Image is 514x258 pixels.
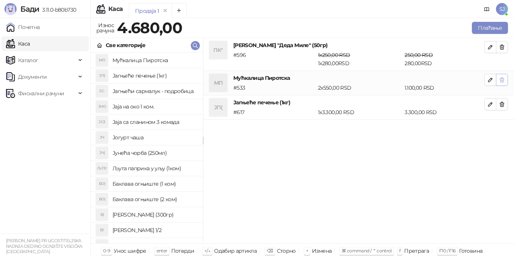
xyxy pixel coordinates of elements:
[96,131,108,144] div: ЈЧ
[233,41,484,49] h4: [PERSON_NAME] "Деда Миле" (50гр)
[96,240,108,252] div: ВР0
[399,248,400,253] span: f
[232,108,316,116] div: # 617
[6,20,40,35] a: Почетна
[114,246,146,256] div: Унос шифре
[96,147,108,159] div: ЈЧ(
[113,116,197,128] h4: Јаја са сланином 3 комада
[209,98,227,116] div: ЈП(
[96,85,108,97] div: ЈС-
[96,70,108,82] div: ЈП(
[20,5,39,14] span: Бади
[233,74,484,82] h4: Mућкалица Пиротска
[342,248,392,253] span: ⌘ command / ⌃ control
[108,6,123,12] div: Каса
[18,53,38,68] span: Каталог
[157,248,167,253] span: enter
[18,69,47,84] span: Документи
[405,52,433,58] span: 250,00 RSD
[404,246,429,256] div: Претрага
[439,248,455,253] span: F10 / F16
[403,51,486,67] div: 280,00 RSD
[96,209,108,221] div: Б(
[96,178,108,190] div: БО(
[113,101,197,113] h4: Јаја на око 1 ком.
[18,86,64,101] span: Фискални рачуни
[316,51,403,67] div: 1 x 280,00 RSD
[172,3,187,18] button: Add tab
[135,7,159,15] div: Продаја 1
[6,36,30,51] a: Каса
[96,101,108,113] div: ЈНО
[171,246,195,256] div: Потврди
[233,98,484,107] h4: Јагњеће печење (1кг)
[95,20,116,35] div: Износ рачуна
[403,108,486,116] div: 3.300,00 RSD
[96,193,108,205] div: БО(
[113,54,197,66] h4: Mућкалица Пиротска
[113,224,197,236] h4: [PERSON_NAME] 1/2
[209,74,227,92] div: MП
[113,85,197,97] h4: Јагњећи сармалук - подробица
[96,116,108,128] div: ЈС3
[204,248,210,253] span: ↑/↓
[106,41,145,49] div: Све категорије
[113,178,197,190] h4: Баклава огњиште (1 ком)
[496,3,508,15] span: SJ
[113,70,197,82] h4: Јагњеће печење (1кг)
[5,3,17,15] img: Logo
[113,147,197,159] h4: Јунећа чорба (250мл)
[113,240,197,252] h4: Вино розе 0,75
[403,84,486,92] div: 1.100,00 RSD
[91,53,203,243] div: grid
[113,162,197,174] h4: Љута паприка у уљу (1ком)
[96,224,108,236] div: Б1
[232,84,316,92] div: # 533
[267,248,273,253] span: ⌫
[318,52,350,58] span: 1 x 250,00 RSD
[316,84,403,92] div: 2 x 550,00 RSD
[113,131,197,144] h4: Јогурт чаша
[117,18,182,37] strong: 4.680,00
[481,3,493,15] a: Документација
[277,246,296,256] div: Сторно
[160,8,170,14] button: remove
[39,6,76,13] span: 3.11.0-b80b730
[316,108,403,116] div: 1 x 3.300,00 RSD
[312,246,332,256] div: Измена
[103,248,110,253] span: 0-9
[232,51,316,67] div: # 596
[113,193,197,205] h4: Баклава огњиште (2 ком)
[459,246,482,256] div: Готовина
[6,238,82,254] small: [PERSON_NAME] PR UGOSTITELJSKA RADNJA DEDINO OGNJIŠTE VISOČKA [GEOGRAPHIC_DATA]
[214,246,257,256] div: Одабир артикла
[96,162,108,174] div: ЉПУ
[472,22,508,34] button: Плаћање
[96,54,108,66] div: MП
[209,41,227,59] div: ПК"
[113,209,197,221] h4: [PERSON_NAME] (300гр)
[306,248,308,253] span: +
